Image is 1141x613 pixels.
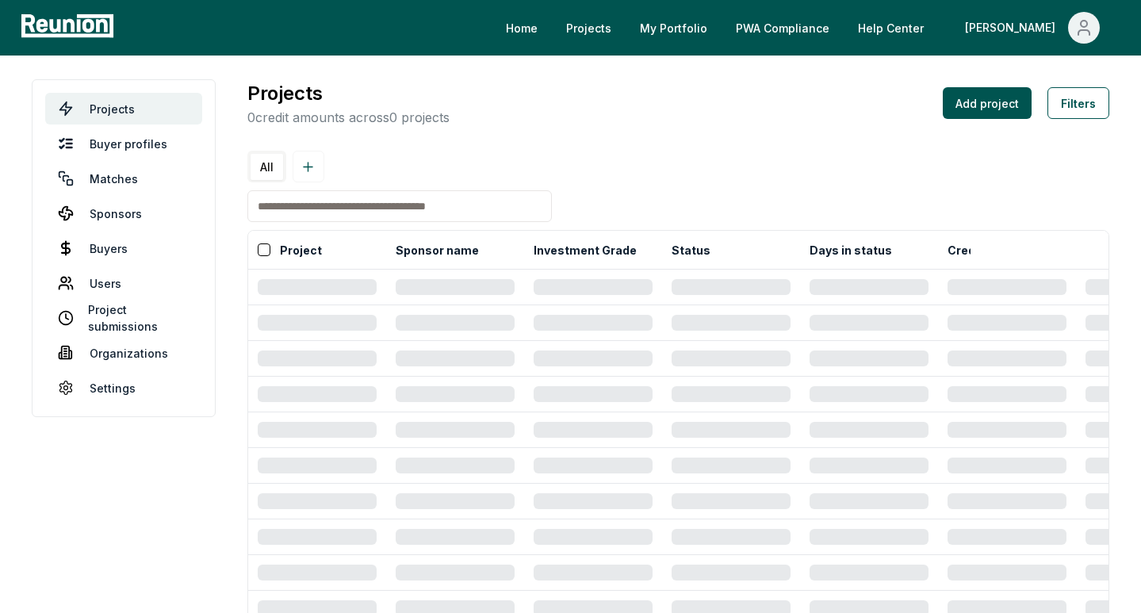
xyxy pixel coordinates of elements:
[668,234,714,266] button: Status
[247,108,450,127] p: 0 credit amounts across 0 projects
[45,372,202,404] a: Settings
[392,234,482,266] button: Sponsor name
[943,87,1032,119] button: Add project
[493,12,550,44] a: Home
[530,234,640,266] button: Investment Grade
[627,12,720,44] a: My Portfolio
[251,154,283,180] button: All
[845,12,936,44] a: Help Center
[247,79,450,108] h3: Projects
[45,197,202,229] a: Sponsors
[45,128,202,159] a: Buyer profiles
[45,267,202,299] a: Users
[553,12,624,44] a: Projects
[723,12,842,44] a: PWA Compliance
[45,337,202,369] a: Organizations
[952,12,1112,44] button: [PERSON_NAME]
[965,12,1062,44] div: [PERSON_NAME]
[806,234,895,266] button: Days in status
[493,12,1125,44] nav: Main
[277,234,325,266] button: Project
[944,234,1014,266] button: Credit type
[45,163,202,194] a: Matches
[45,302,202,334] a: Project submissions
[45,93,202,125] a: Projects
[45,232,202,264] a: Buyers
[1047,87,1109,119] button: Filters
